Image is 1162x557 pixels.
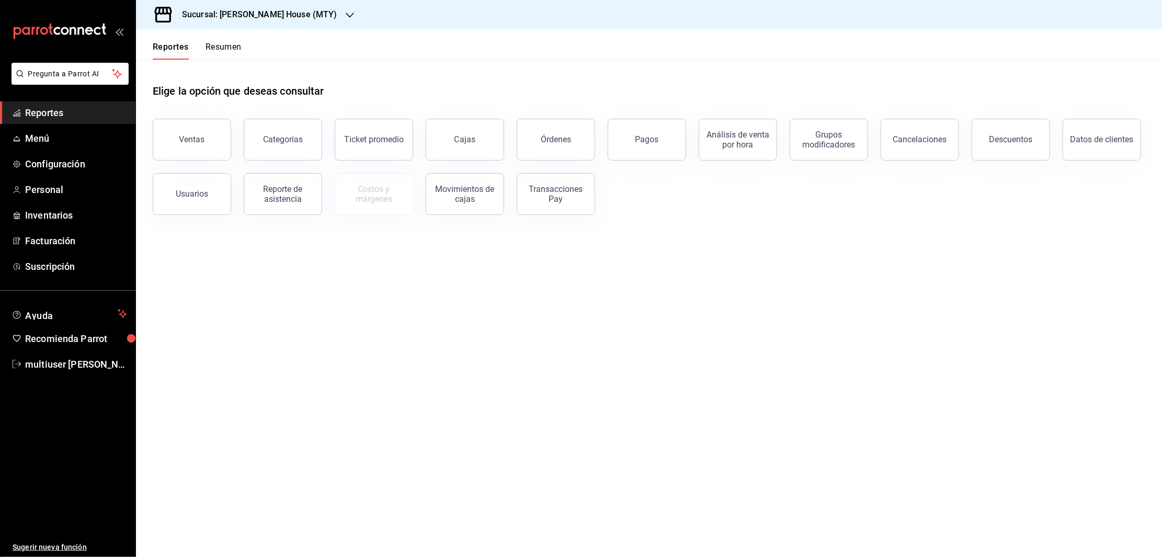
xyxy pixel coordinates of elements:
[426,119,504,161] a: Cajas
[25,131,127,145] span: Menú
[344,134,404,144] div: Ticket promedio
[153,173,231,215] button: Usuarios
[206,42,242,60] button: Resumen
[790,119,868,161] button: Grupos modificadores
[244,173,322,215] button: Reporte de asistencia
[28,69,112,79] span: Pregunta a Parrot AI
[153,42,189,60] button: Reportes
[7,76,129,87] a: Pregunta a Parrot AI
[25,332,127,346] span: Recomienda Parrot
[432,184,497,204] div: Movimientos de cajas
[25,208,127,222] span: Inventarios
[25,183,127,197] span: Personal
[12,63,129,85] button: Pregunta a Parrot AI
[335,173,413,215] button: Contrata inventarios para ver este reporte
[153,83,324,99] h1: Elige la opción que deseas consultar
[796,130,861,150] div: Grupos modificadores
[517,173,595,215] button: Transacciones Pay
[25,308,113,320] span: Ayuda
[176,189,208,199] div: Usuarios
[13,542,127,553] span: Sugerir nueva función
[699,119,777,161] button: Análisis de venta por hora
[541,134,571,144] div: Órdenes
[263,134,303,144] div: Categorías
[153,42,242,60] div: navigation tabs
[335,119,413,161] button: Ticket promedio
[25,106,127,120] span: Reportes
[25,357,127,371] span: multiuser [PERSON_NAME]
[25,234,127,248] span: Facturación
[523,184,588,204] div: Transacciones Pay
[244,119,322,161] button: Categorías
[250,184,315,204] div: Reporte de asistencia
[426,173,504,215] button: Movimientos de cajas
[153,119,231,161] button: Ventas
[1070,134,1134,144] div: Datos de clientes
[454,133,476,146] div: Cajas
[25,259,127,274] span: Suscripción
[893,134,947,144] div: Cancelaciones
[25,157,127,171] span: Configuración
[115,27,123,36] button: open_drawer_menu
[989,134,1033,144] div: Descuentos
[179,134,205,144] div: Ventas
[517,119,595,161] button: Órdenes
[1063,119,1141,161] button: Datos de clientes
[341,184,406,204] div: Costos y márgenes
[635,134,659,144] div: Pagos
[881,119,959,161] button: Cancelaciones
[608,119,686,161] button: Pagos
[972,119,1050,161] button: Descuentos
[174,8,337,21] h3: Sucursal: [PERSON_NAME] House (MTY)
[705,130,770,150] div: Análisis de venta por hora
